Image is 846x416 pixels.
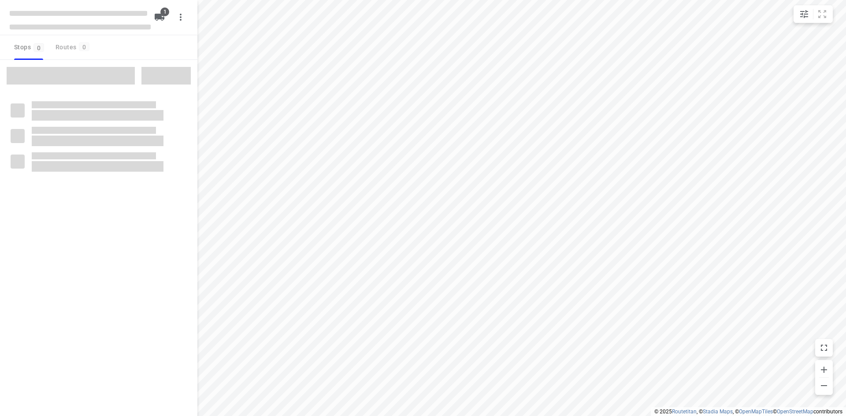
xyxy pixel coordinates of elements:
[777,409,813,415] a: OpenStreetMap
[703,409,733,415] a: Stadia Maps
[672,409,697,415] a: Routetitan
[739,409,773,415] a: OpenMapTiles
[795,5,813,23] button: Map settings
[654,409,842,415] li: © 2025 , © , © © contributors
[794,5,833,23] div: small contained button group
